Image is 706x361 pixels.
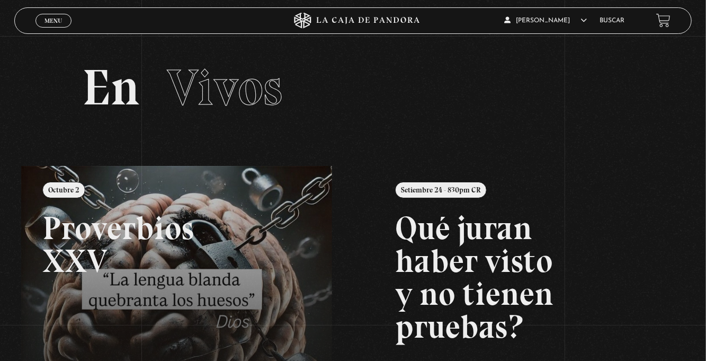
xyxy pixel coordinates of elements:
[504,17,587,24] span: [PERSON_NAME]
[44,17,62,24] span: Menu
[656,13,671,28] a: View your shopping cart
[82,63,624,113] h2: En
[167,57,282,118] span: Vivos
[41,26,66,33] span: Cerrar
[600,17,624,24] a: Buscar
